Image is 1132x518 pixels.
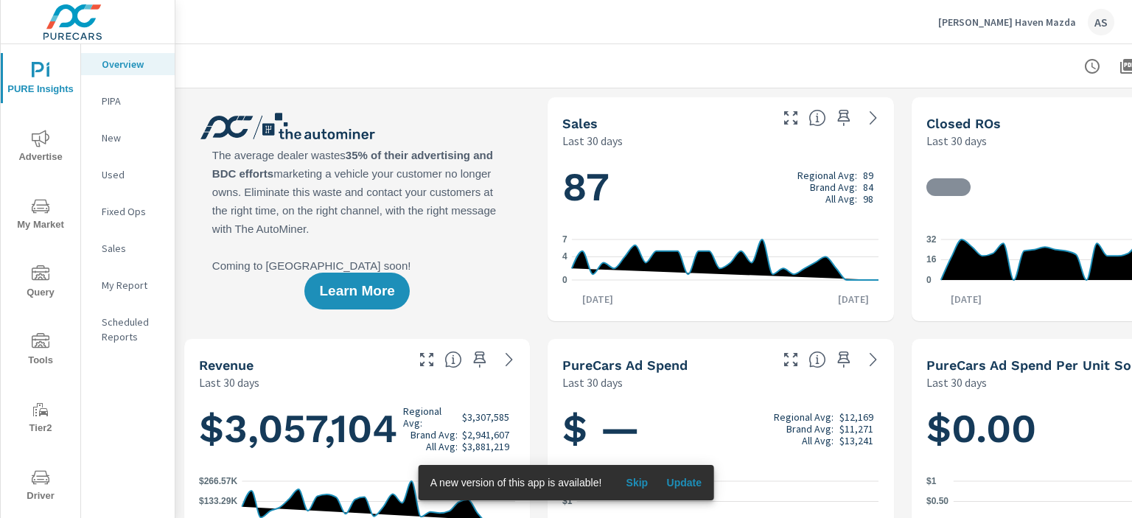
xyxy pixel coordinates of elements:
[926,275,932,285] text: 0
[415,348,439,371] button: Make Fullscreen
[5,265,76,301] span: Query
[102,241,163,256] p: Sales
[862,348,885,371] a: See more details in report
[797,169,857,181] p: Regional Avg:
[319,284,394,298] span: Learn More
[863,193,873,205] p: 98
[102,94,163,108] p: PIPA
[81,164,175,186] div: Used
[426,441,458,452] p: All Avg:
[562,275,567,285] text: 0
[786,423,834,435] p: Brand Avg:
[468,348,492,371] span: Save this to your personalized report
[660,471,707,494] button: Update
[926,476,937,486] text: $1
[81,90,175,112] div: PIPA
[810,181,857,193] p: Brand Avg:
[199,404,515,454] h1: $3,057,104
[102,315,163,344] p: Scheduled Reports
[462,441,509,452] p: $3,881,219
[199,476,237,486] text: $266.57K
[562,132,623,150] p: Last 30 days
[562,162,878,212] h1: 87
[926,132,987,150] p: Last 30 days
[5,197,76,234] span: My Market
[199,374,259,391] p: Last 30 days
[779,106,803,130] button: Make Fullscreen
[102,57,163,71] p: Overview
[5,401,76,437] span: Tier2
[666,476,702,489] span: Update
[199,497,237,507] text: $133.29K
[430,477,602,489] span: A new version of this app is available!
[940,292,992,307] p: [DATE]
[444,351,462,368] span: Total sales revenue over the selected date range. [Source: This data is sourced from the dealer’s...
[926,234,937,245] text: 32
[81,274,175,296] div: My Report
[5,130,76,166] span: Advertise
[863,169,873,181] p: 89
[938,15,1076,29] p: [PERSON_NAME] Haven Mazda
[562,252,567,262] text: 4
[1088,9,1114,35] div: AS
[462,411,509,423] p: $3,307,585
[839,411,873,423] p: $12,169
[832,106,856,130] span: Save this to your personalized report
[304,273,409,309] button: Learn More
[81,200,175,223] div: Fixed Ops
[562,357,688,373] h5: PureCars Ad Spend
[562,404,878,454] h1: $ —
[81,127,175,149] div: New
[5,62,76,98] span: PURE Insights
[926,497,948,507] text: $0.50
[808,351,826,368] span: Total cost of media for all PureCars channels for the selected dealership group over the selected...
[102,130,163,145] p: New
[5,469,76,505] span: Driver
[926,116,1001,131] h5: Closed ROs
[81,237,175,259] div: Sales
[5,333,76,369] span: Tools
[102,204,163,219] p: Fixed Ops
[839,435,873,447] p: $13,241
[619,476,654,489] span: Skip
[572,292,623,307] p: [DATE]
[462,429,509,441] p: $2,941,607
[562,234,567,245] text: 7
[774,411,834,423] p: Regional Avg:
[403,405,458,429] p: Regional Avg:
[562,497,573,507] text: $1
[802,435,834,447] p: All Avg:
[81,311,175,348] div: Scheduled Reports
[562,374,623,391] p: Last 30 days
[779,348,803,371] button: Make Fullscreen
[613,471,660,494] button: Skip
[410,429,458,441] p: Brand Avg:
[926,374,987,391] p: Last 30 days
[497,348,521,371] a: See more details in report
[839,423,873,435] p: $11,271
[102,278,163,293] p: My Report
[825,193,857,205] p: All Avg:
[862,106,885,130] a: See more details in report
[81,53,175,75] div: Overview
[926,255,937,265] text: 16
[828,292,879,307] p: [DATE]
[832,348,856,371] span: Save this to your personalized report
[863,181,873,193] p: 84
[199,357,254,373] h5: Revenue
[808,109,826,127] span: Number of vehicles sold by the dealership over the selected date range. [Source: This data is sou...
[562,116,598,131] h5: Sales
[102,167,163,182] p: Used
